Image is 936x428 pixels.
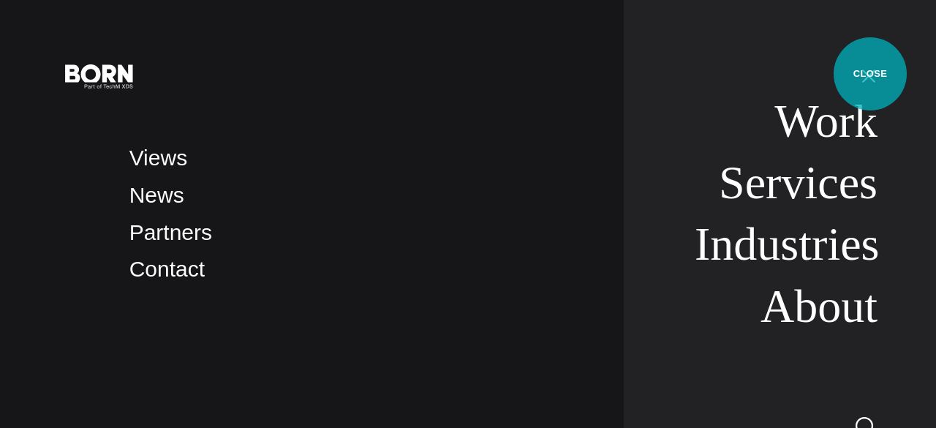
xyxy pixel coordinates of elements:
a: Contact [129,257,205,281]
a: Views [129,146,187,170]
a: Services [719,157,877,209]
button: Open [851,60,886,91]
a: News [129,183,184,207]
a: Work [774,95,877,147]
a: Partners [129,220,212,244]
a: Industries [695,218,880,270]
a: About [760,280,877,332]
